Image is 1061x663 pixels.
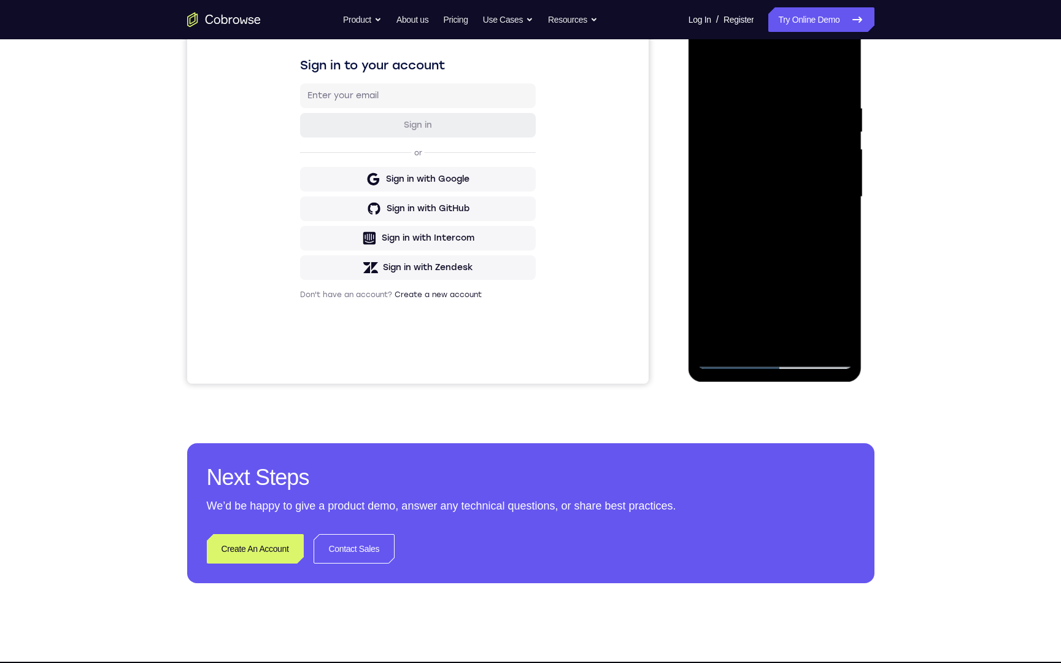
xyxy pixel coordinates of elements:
[716,12,719,27] span: /
[196,289,286,301] div: Sign in with Zendesk
[207,497,855,514] p: We’d be happy to give a product demo, answer any technical questions, or share best practices.
[225,176,237,185] p: or
[723,7,754,32] a: Register
[689,7,711,32] a: Log In
[207,463,855,492] h2: Next Steps
[443,7,468,32] a: Pricing
[548,7,598,32] button: Resources
[113,195,349,219] button: Sign in with Google
[199,201,282,213] div: Sign in with Google
[113,317,349,327] p: Don't have an account?
[396,7,428,32] a: About us
[343,7,382,32] button: Product
[113,283,349,308] button: Sign in with Zendesk
[113,254,349,278] button: Sign in with Intercom
[314,534,395,564] a: Contact Sales
[207,534,304,564] a: Create An Account
[187,12,261,27] a: Go to the home page
[113,224,349,249] button: Sign in with GitHub
[483,7,533,32] button: Use Cases
[195,260,287,272] div: Sign in with Intercom
[768,7,874,32] a: Try Online Demo
[199,230,282,242] div: Sign in with GitHub
[207,318,295,327] a: Create a new account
